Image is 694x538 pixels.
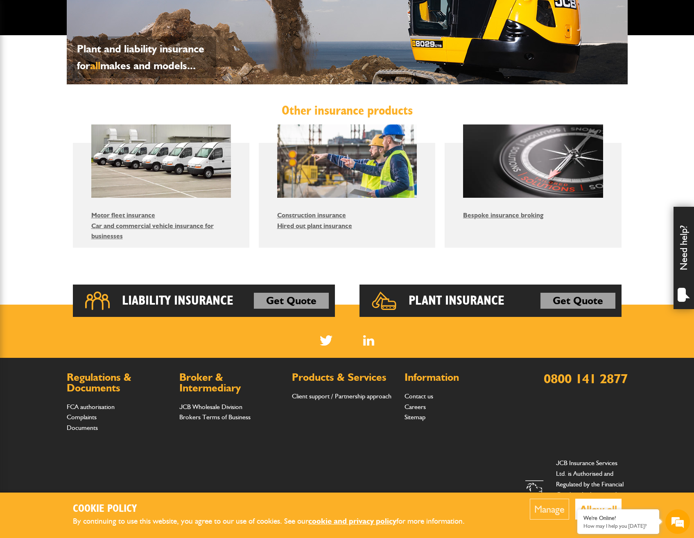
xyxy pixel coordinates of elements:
img: Twitter [320,335,332,346]
p: JCB Insurance Services Ltd. is Authorised and Regulated by the Financial Conduct Authority and is... [556,458,628,531]
a: Car and commercial vehicle insurance for businesses [91,222,214,240]
h2: Cookie Policy [73,503,478,515]
a: JCB Wholesale Division [179,403,242,411]
img: Construction insurance [277,124,417,198]
h2: Plant Insurance [409,293,504,309]
div: We're Online! [583,515,653,522]
a: Hired out plant insurance [277,222,352,230]
a: Construction insurance [277,211,346,219]
img: Bespoke insurance broking [463,124,603,198]
a: Careers [405,403,426,411]
a: Contact us [405,392,433,400]
a: Complaints [67,413,97,421]
button: Allow all [575,499,622,520]
img: Linked In [363,335,374,346]
h2: Other insurance products [73,103,622,118]
a: cookie and privacy policy [308,516,396,526]
span: all [90,59,100,72]
a: Bespoke insurance broking [463,211,543,219]
h2: Broker & Intermediary [179,372,284,393]
div: Need help? [674,207,694,309]
a: Get Quote [540,293,615,309]
h2: Liability Insurance [122,293,233,309]
a: Documents [67,424,98,432]
h2: Regulations & Documents [67,372,171,393]
a: Get Quote [254,293,329,309]
a: 0800 141 2877 [544,371,628,387]
a: Sitemap [405,413,425,421]
p: Plant and liability insurance for makes and models... [77,41,212,74]
p: How may I help you today? [583,523,653,529]
a: LinkedIn [363,335,374,346]
a: FCA authorisation [67,403,115,411]
h2: Information [405,372,509,383]
p: By continuing to use this website, you agree to our use of cookies. See our for more information. [73,515,478,528]
img: Motor fleet insurance [91,124,231,198]
a: Client support / Partnership approach [292,392,391,400]
h2: Products & Services [292,372,396,383]
a: Motor fleet insurance [91,211,155,219]
a: Brokers Terms of Business [179,413,251,421]
button: Manage [530,499,569,520]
